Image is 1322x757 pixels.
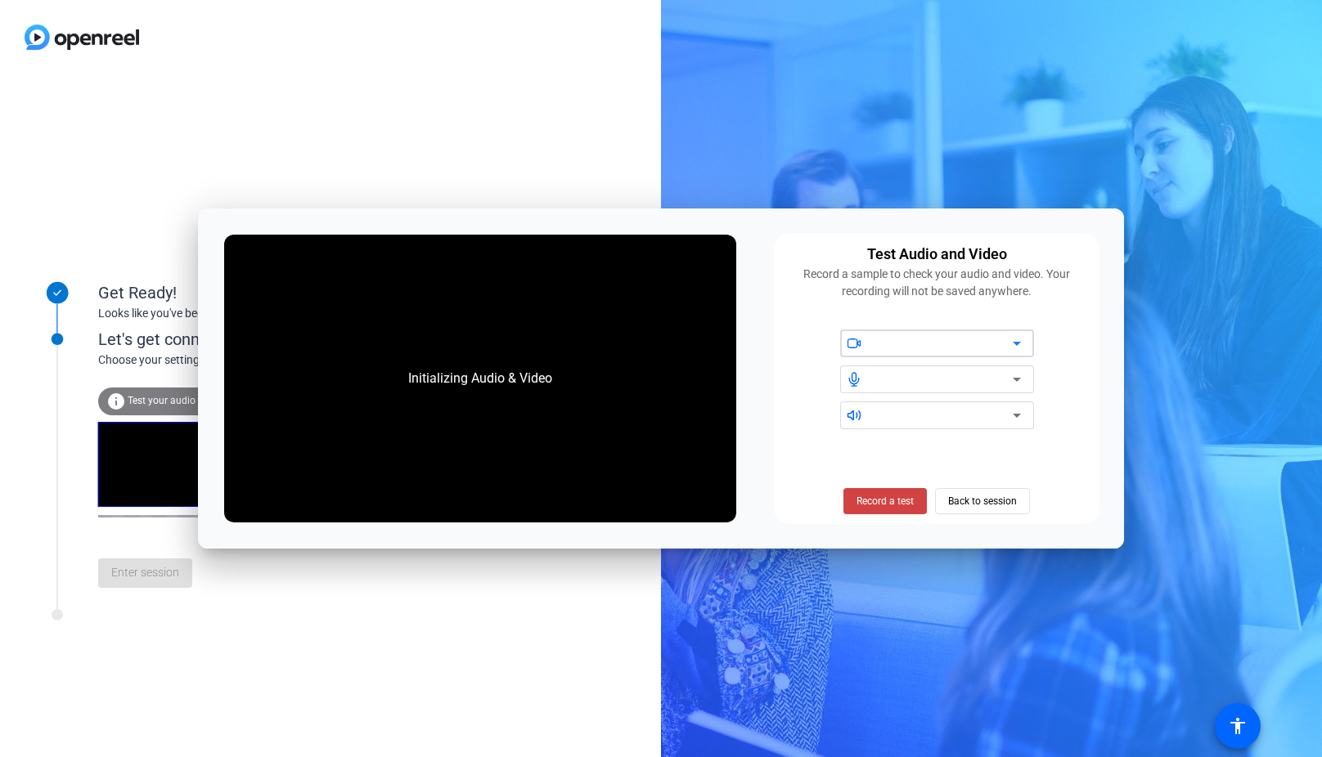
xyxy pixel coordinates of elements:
div: Looks like you've been invited to join [98,305,425,322]
div: Let's get connected. [98,327,459,352]
mat-icon: accessibility [1228,716,1248,736]
div: Choose your settings [98,352,459,369]
div: Get Ready! [98,280,425,305]
button: Record a test [843,488,927,514]
span: Back to session [948,486,1017,517]
button: Back to session [935,488,1030,514]
div: Record a sample to check your audio and video. Your recording will not be saved anywhere. [784,266,1089,300]
span: Test your audio and video [128,395,241,406]
span: Record a test [857,494,914,508]
div: Initializing Audio & Video [392,352,569,405]
div: Test Audio and Video [867,243,1007,266]
mat-icon: info [106,392,126,411]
